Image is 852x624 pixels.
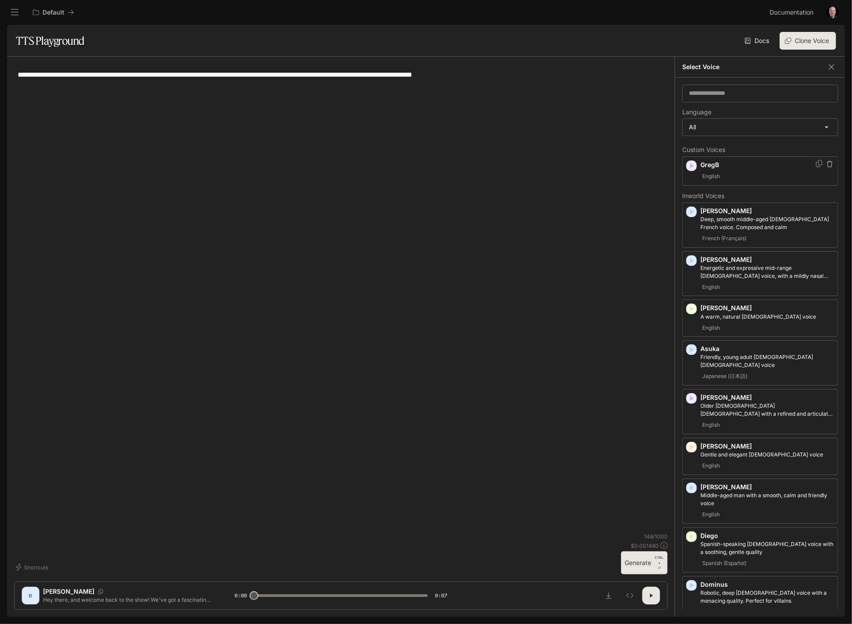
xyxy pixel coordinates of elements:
[700,207,834,215] p: [PERSON_NAME]
[700,460,722,471] span: English
[644,533,668,540] p: 148 / 1000
[700,402,834,418] p: Older British male with a refined and articulate voice
[700,491,834,507] p: Middle-aged man with a smooth, calm and friendly voice
[682,193,838,199] p: Inworld Voices
[824,4,841,21] button: User avatar
[700,589,834,605] p: Robotic, deep male voice with a menacing quality. Perfect for villains
[14,560,52,574] button: Shortcuts
[43,587,94,596] p: [PERSON_NAME]
[700,393,834,402] p: [PERSON_NAME]
[631,542,659,550] p: $ 0.001480
[700,558,748,569] span: Spanish (Español)
[621,587,639,604] button: Inspect
[234,591,247,600] span: 0:00
[655,555,664,571] p: ⏎
[743,32,773,50] a: Docs
[23,589,38,603] div: D
[435,591,447,600] span: 0:07
[700,540,834,556] p: Spanish-speaking male voice with a soothing, gentle quality
[815,160,824,167] button: Copy Voice ID
[700,509,722,520] span: English
[7,4,23,20] button: open drawer
[43,9,64,16] p: Default
[682,109,711,115] p: Language
[700,160,834,169] p: GregB
[43,596,213,604] p: Hey there, and welcome back to the show! We've got a fascinating episode lined up [DATE], includi...
[700,313,834,321] p: A warm, natural female voice
[621,551,668,574] button: GenerateCTRL +⏎
[700,304,834,312] p: [PERSON_NAME]
[700,580,834,589] p: Dominus
[700,531,834,540] p: Diego
[770,7,813,18] span: Documentation
[16,32,85,50] h1: TTS Playground
[655,555,664,565] p: CTRL +
[780,32,836,50] button: Clone Voice
[600,587,618,604] button: Download audio
[826,6,839,19] img: User avatar
[766,4,820,21] a: Documentation
[700,255,834,264] p: [PERSON_NAME]
[700,483,834,491] p: [PERSON_NAME]
[700,264,834,280] p: Energetic and expressive mid-range male voice, with a mildly nasal quality
[700,420,722,430] span: English
[700,451,834,459] p: Gentle and elegant female voice
[700,607,722,617] span: English
[682,147,838,153] p: Custom Voices
[700,344,834,353] p: Asuka
[700,215,834,231] p: Deep, smooth middle-aged male French voice. Composed and calm
[700,323,722,333] span: English
[700,353,834,369] p: Friendly, young adult Japanese female voice
[700,442,834,451] p: [PERSON_NAME]
[683,119,838,136] div: All
[700,371,749,382] span: Japanese (日本語)
[700,171,722,182] span: English
[29,4,78,21] button: All workspaces
[700,282,722,292] span: English
[700,233,748,244] span: French (Français)
[94,589,107,594] button: Copy Voice ID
